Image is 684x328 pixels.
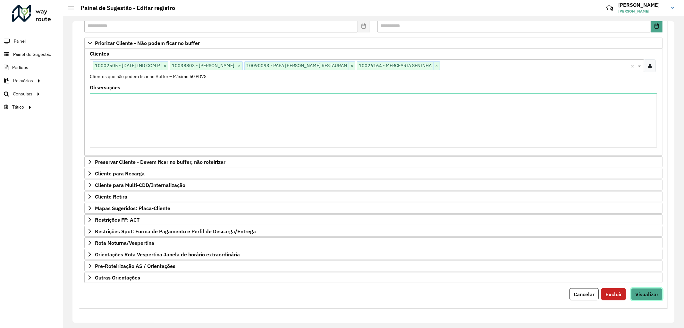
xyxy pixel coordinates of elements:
[90,74,207,79] small: Clientes que não podem ficar no Buffer – Máximo 50 PDVS
[84,203,663,214] a: Mapas Sugeridos: Placa-Cliente
[95,194,127,199] span: Cliente Retira
[433,62,440,70] span: ×
[95,206,170,211] span: Mapas Sugeridos: Placa-Cliente
[84,180,663,191] a: Cliente para Multi-CDD/Internalização
[93,62,162,69] span: 10002505 - [DATE] IND COM P
[95,217,139,222] span: Restrições FF: ACT
[618,2,666,8] h3: [PERSON_NAME]
[601,288,626,300] button: Excluir
[84,156,663,167] a: Preservar Cliente - Devem ficar no buffer, não roteirizar
[90,84,120,91] label: Observações
[12,104,24,111] span: Tático
[95,240,154,245] span: Rota Noturna/Vespertina
[245,62,349,69] span: 10090093 - PAPA [PERSON_NAME] RESTAURAN
[14,38,26,45] span: Painel
[618,8,666,14] span: [PERSON_NAME]
[13,77,33,84] span: Relatórios
[651,20,663,32] button: Choose Date
[95,182,185,188] span: Cliente para Multi-CDD/Internalização
[95,263,175,269] span: Pre-Roteirização AS / Orientações
[170,62,236,69] span: 10038803 - [PERSON_NAME]
[84,191,663,202] a: Cliente Retira
[84,168,663,179] a: Cliente para Recarga
[162,62,168,70] span: ×
[84,237,663,248] a: Rota Noturna/Vespertina
[95,275,140,280] span: Outras Orientações
[605,291,622,297] span: Excluir
[84,214,663,225] a: Restrições FF: ACT
[13,91,32,97] span: Consultas
[84,49,663,156] div: Priorizar Cliente - Não podem ficar no buffer
[95,40,200,46] span: Priorizar Cliente - Não podem ficar no buffer
[84,249,663,260] a: Orientações Rota Vespertina Janela de horário extraordinária
[95,252,240,257] span: Orientações Rota Vespertina Janela de horário extraordinária
[603,1,617,15] a: Contato Rápido
[90,50,109,58] label: Clientes
[574,291,595,297] span: Cancelar
[84,272,663,283] a: Outras Orientações
[84,261,663,271] a: Pre-Roteirização AS / Orientações
[635,291,658,297] span: Visualizar
[357,62,433,69] span: 10026164 - MERCEARIA SENINHA
[631,288,663,300] button: Visualizar
[13,51,51,58] span: Painel de Sugestão
[95,229,256,234] span: Restrições Spot: Forma de Pagamento e Perfil de Descarga/Entrega
[95,171,145,176] span: Cliente para Recarga
[570,288,599,300] button: Cancelar
[236,62,242,70] span: ×
[84,226,663,237] a: Restrições Spot: Forma de Pagamento e Perfil de Descarga/Entrega
[74,4,175,12] h2: Painel de Sugestão - Editar registro
[12,64,28,71] span: Pedidos
[631,62,636,70] span: Clear all
[95,159,225,164] span: Preservar Cliente - Devem ficar no buffer, não roteirizar
[84,38,663,49] a: Priorizar Cliente - Não podem ficar no buffer
[349,62,355,70] span: ×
